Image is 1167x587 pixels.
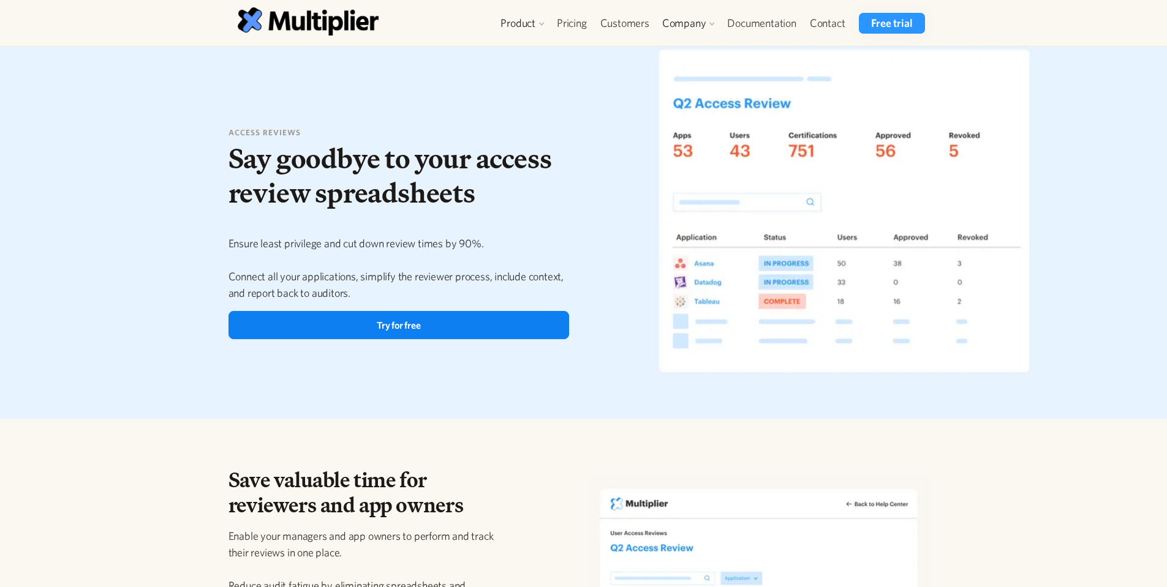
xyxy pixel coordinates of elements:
[228,463,464,521] span: Save valuable time for reviewers and app owners
[228,235,570,301] p: Ensure least privilege and cut down review times by 90%. Connect all your applications, simplify ...
[662,16,706,31] div: Company
[228,127,570,139] h6: Access reviews
[550,13,594,34] a: Pricing
[649,39,1042,394] img: Desktop and Mobile illustration
[594,13,656,34] a: Customers
[656,13,721,34] div: Company
[500,16,535,31] div: Product
[494,13,550,34] div: Product
[228,141,570,211] h1: Say goodbye to your access review spreadsheets
[720,13,803,34] a: Documentation
[859,13,924,34] a: Free trial
[803,13,852,34] a: Contact
[228,311,570,339] a: Try for free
